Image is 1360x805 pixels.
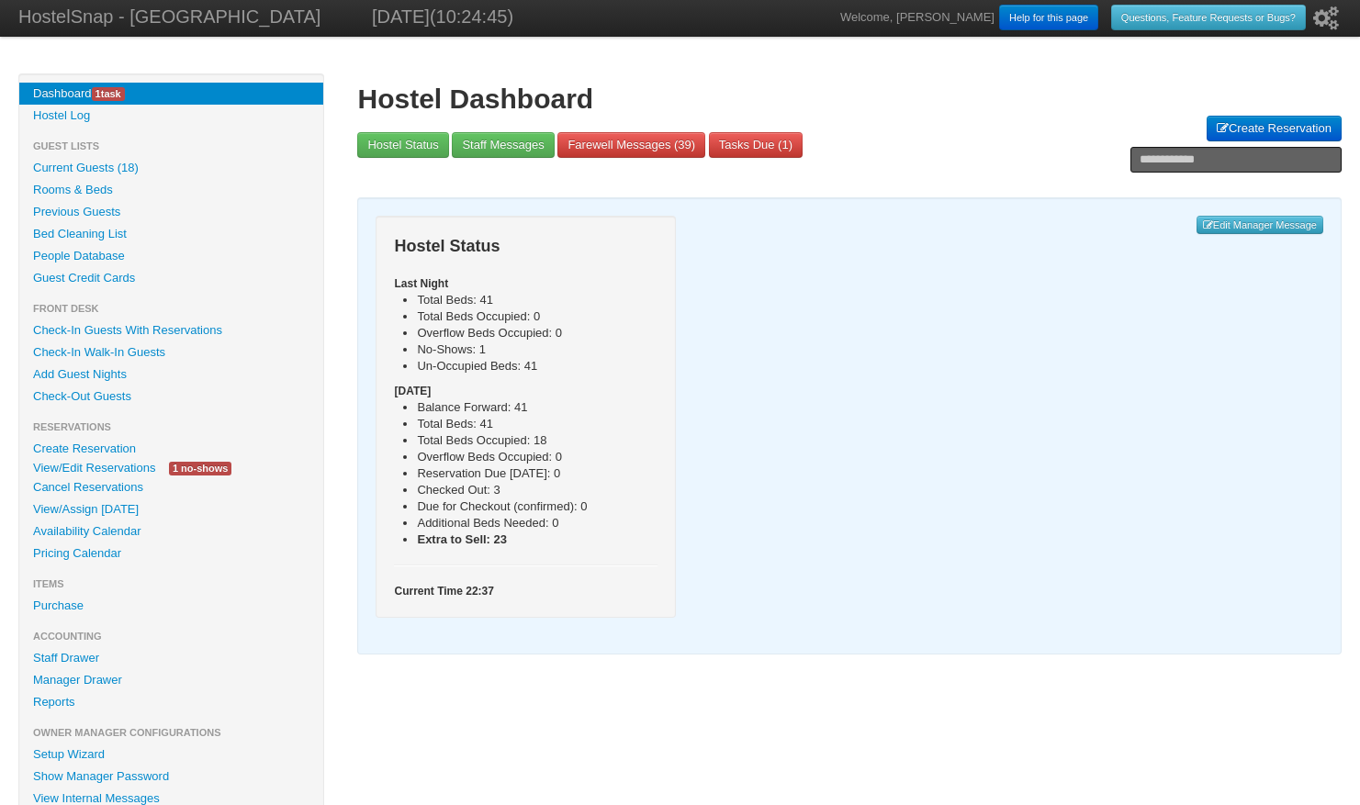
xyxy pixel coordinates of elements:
[19,201,323,223] a: Previous Guests
[19,83,323,105] a: Dashboard1task
[394,234,657,259] h3: Hostel Status
[19,476,323,498] a: Cancel Reservations
[709,132,803,158] a: Tasks Due (1)
[19,595,323,617] a: Purchase
[678,138,691,151] span: 39
[19,341,323,363] a: Check-In Walk-In Guests
[999,5,1098,30] a: Help for this page
[417,465,657,482] li: Reservation Due [DATE]: 0
[96,88,101,99] span: 1
[19,625,323,647] li: Accounting
[417,416,657,432] li: Total Beds: 41
[357,83,1342,116] h1: Hostel Dashboard
[19,438,323,460] a: Create Reservation
[417,399,657,416] li: Balance Forward: 41
[417,292,657,308] li: Total Beds: 41
[19,721,323,744] li: Owner Manager Configurations
[19,691,323,713] a: Reports
[417,325,657,341] li: Overflow Beds Occupied: 0
[357,132,448,158] a: Hostel Status
[19,542,323,565] a: Pricing Calendar
[19,386,323,408] a: Check-Out Guests
[1197,216,1323,234] a: Edit Manager Message
[19,498,323,520] a: View/Assign [DATE]
[1207,116,1342,141] a: Create Reservation
[417,449,657,465] li: Overflow Beds Occupied: 0
[394,275,657,292] h5: Last Night
[417,308,657,325] li: Total Beds Occupied: 0
[19,416,323,438] li: Reservations
[557,132,705,158] a: Farewell Messages (39)
[1313,6,1339,30] i: Setup Wizard
[19,245,323,267] a: People Database
[417,358,657,375] li: Un-Occupied Beds: 41
[417,532,507,546] b: Extra to Sell: 23
[417,498,657,515] li: Due for Checkout (confirmed): 0
[19,669,323,691] a: Manager Drawer
[19,363,323,386] a: Add Guest Nights
[169,462,231,475] span: 1 no-shows
[430,6,513,27] span: (10:24:45)
[19,520,323,542] a: Availability Calendar
[1111,5,1306,30] a: Questions, Feature Requests or Bugs?
[19,223,323,245] a: Bed Cleaning List
[19,458,169,477] a: View/Edit Reservations
[19,647,323,669] a: Staff Drawer
[452,132,554,158] a: Staff Messages
[19,744,323,766] a: Setup Wizard
[394,583,657,599] h5: Current Time 22:37
[155,458,245,477] a: 1 no-shows
[19,135,323,157] li: Guest Lists
[19,766,323,788] a: Show Manager Password
[19,157,323,179] a: Current Guests (18)
[19,267,323,289] a: Guest Credit Cards
[417,341,657,358] li: No-Shows: 1
[92,87,125,101] span: task
[417,432,657,449] li: Total Beds Occupied: 18
[19,573,323,595] li: Items
[19,319,323,341] a: Check-In Guests With Reservations
[19,105,323,127] a: Hostel Log
[781,138,788,151] span: 1
[19,297,323,319] li: Front Desk
[417,515,657,531] li: Additional Beds Needed: 0
[417,482,657,498] li: Checked Out: 3
[19,179,323,201] a: Rooms & Beds
[394,383,657,399] h5: [DATE]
